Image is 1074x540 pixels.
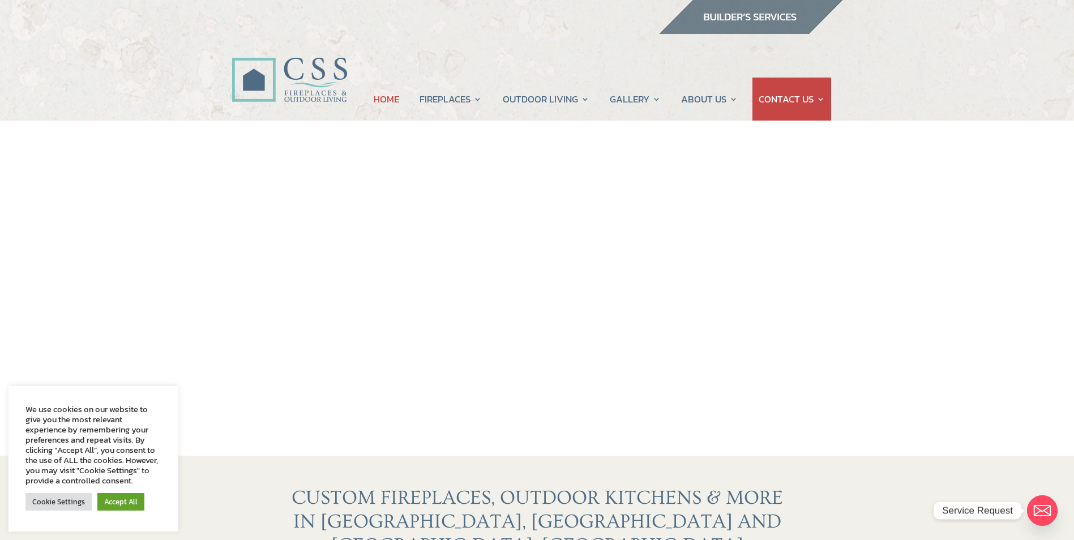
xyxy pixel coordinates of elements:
a: GALLERY [610,78,661,121]
a: Email [1027,495,1058,526]
a: builder services construction supply [658,23,843,38]
a: Cookie Settings [25,493,92,511]
a: Accept All [97,493,144,511]
img: CSS Fireplaces & Outdoor Living (Formerly Construction Solutions & Supply)- Jacksonville Ormond B... [232,26,347,108]
a: OUTDOOR LIVING [503,78,589,121]
a: FIREPLACES [420,78,482,121]
a: CONTACT US [759,78,825,121]
div: We use cookies on our website to give you the most relevant experience by remembering your prefer... [25,404,161,486]
a: HOME [374,78,399,121]
a: ABOUT US [681,78,738,121]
